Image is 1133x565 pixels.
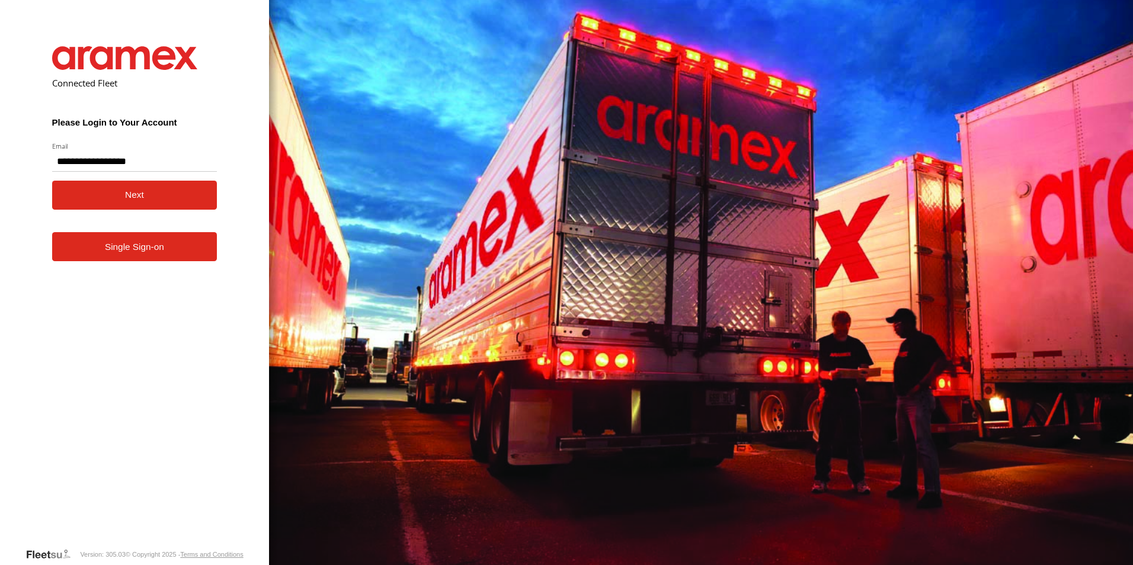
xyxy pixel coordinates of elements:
[52,117,217,127] h3: Please Login to Your Account
[52,77,217,89] h2: Connected Fleet
[52,142,217,150] label: Email
[25,548,80,560] a: Visit our Website
[52,181,217,210] button: Next
[52,232,217,261] a: Single Sign-on
[80,551,125,558] div: Version: 305.03
[180,551,243,558] a: Terms and Conditions
[52,46,198,70] img: Aramex
[126,551,244,558] div: © Copyright 2025 -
